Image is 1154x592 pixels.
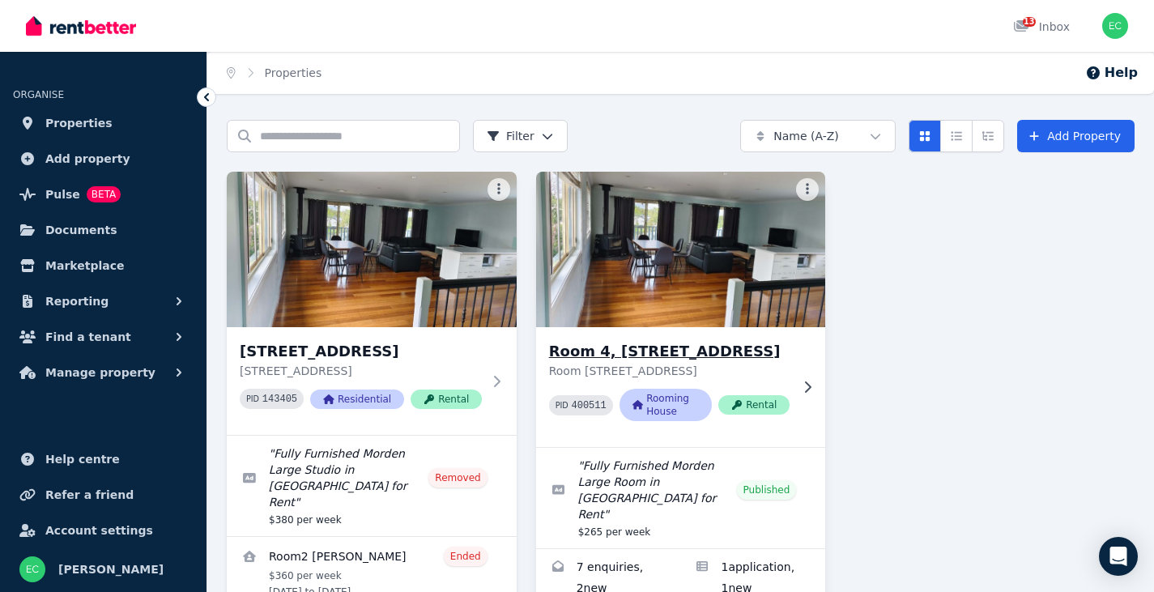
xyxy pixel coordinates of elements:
[45,521,153,540] span: Account settings
[45,113,113,133] span: Properties
[1102,13,1128,39] img: ERIC CHEN
[240,340,482,363] h3: [STREET_ADDRESS]
[227,436,517,536] a: Edit listing: Fully Furnished Morden Large Studio in Morisset for Rent
[45,449,120,469] span: Help centre
[45,292,109,311] span: Reporting
[13,178,194,211] a: PulseBETA
[556,401,568,410] small: PID
[13,214,194,246] a: Documents
[796,178,819,201] button: More options
[411,390,482,409] span: Rental
[549,363,790,379] p: Room [STREET_ADDRESS]
[487,128,534,144] span: Filter
[13,514,194,547] a: Account settings
[45,185,80,204] span: Pulse
[207,52,341,94] nav: Breadcrumb
[13,285,194,317] button: Reporting
[572,400,607,411] code: 400511
[536,448,826,548] a: Edit listing: Fully Furnished Morden Large Room in Shortland for Rent
[549,340,790,363] h3: Room 4, [STREET_ADDRESS]
[536,172,826,447] a: Room 4, 13 Mawson StRoom 4, [STREET_ADDRESS]Room [STREET_ADDRESS]PID 400511Rooming HouseRental
[13,89,64,100] span: ORGANISE
[620,389,712,421] span: Rooming House
[1023,17,1036,27] span: 13
[227,172,517,327] img: 63 Yambo St, Morisset
[58,560,164,579] span: [PERSON_NAME]
[240,363,482,379] p: [STREET_ADDRESS]
[13,321,194,353] button: Find a tenant
[972,120,1004,152] button: Expanded list view
[1085,63,1138,83] button: Help
[1017,120,1135,152] a: Add Property
[13,143,194,175] a: Add property
[1013,19,1070,35] div: Inbox
[227,172,517,435] a: 63 Yambo St, Morisset[STREET_ADDRESS][STREET_ADDRESS]PID 143405ResidentialRental
[45,256,124,275] span: Marketplace
[45,327,131,347] span: Find a tenant
[940,120,973,152] button: Compact list view
[45,363,155,382] span: Manage property
[13,479,194,511] a: Refer a friend
[473,120,568,152] button: Filter
[87,186,121,202] span: BETA
[45,149,130,168] span: Add property
[529,168,833,331] img: Room 4, 13 Mawson St
[310,390,404,409] span: Residential
[909,120,1004,152] div: View options
[718,395,790,415] span: Rental
[1099,537,1138,576] div: Open Intercom Messenger
[773,128,839,144] span: Name (A-Z)
[265,66,322,79] a: Properties
[246,394,259,403] small: PID
[262,394,297,405] code: 143405
[45,220,117,240] span: Documents
[740,120,896,152] button: Name (A-Z)
[909,120,941,152] button: Card view
[26,14,136,38] img: RentBetter
[45,485,134,505] span: Refer a friend
[488,178,510,201] button: More options
[13,249,194,282] a: Marketplace
[13,107,194,139] a: Properties
[13,356,194,389] button: Manage property
[13,443,194,475] a: Help centre
[19,556,45,582] img: ERIC CHEN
